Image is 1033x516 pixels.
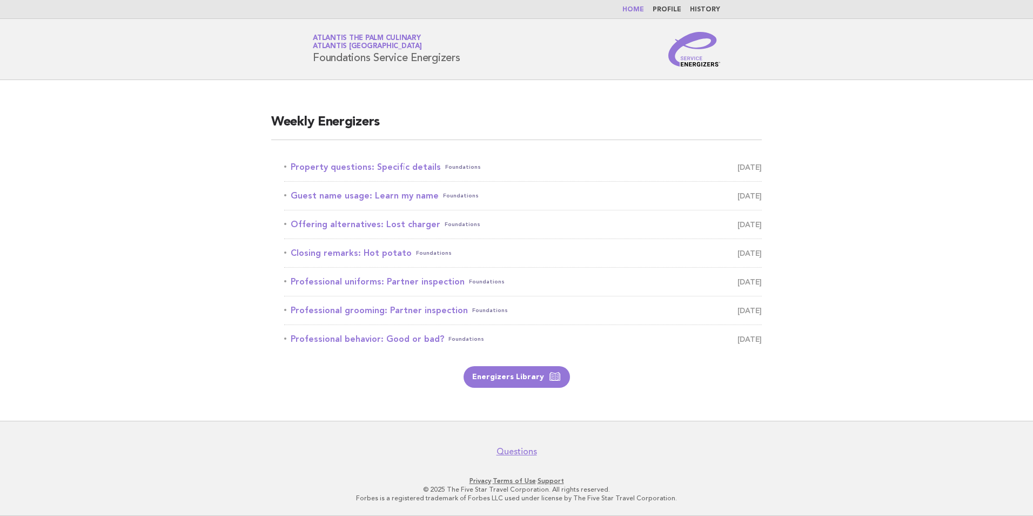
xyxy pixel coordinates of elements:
[737,217,762,232] span: [DATE]
[313,43,422,50] span: Atlantis [GEOGRAPHIC_DATA]
[493,477,536,485] a: Terms of Use
[538,477,564,485] a: Support
[186,477,847,485] p: · ·
[737,274,762,289] span: [DATE]
[469,477,491,485] a: Privacy
[186,485,847,494] p: © 2025 The Five Star Travel Corporation. All rights reserved.
[445,217,480,232] span: Foundations
[284,274,762,289] a: Professional uniforms: Partner inspectionFoundations [DATE]
[284,188,762,203] a: Guest name usage: Learn my nameFoundations [DATE]
[690,6,720,13] a: History
[653,6,681,13] a: Profile
[737,332,762,347] span: [DATE]
[464,366,570,388] a: Energizers Library
[284,160,762,175] a: Property questions: Specific detailsFoundations [DATE]
[622,6,644,13] a: Home
[497,446,537,457] a: Questions
[737,188,762,203] span: [DATE]
[313,35,422,50] a: Atlantis The Palm CulinaryAtlantis [GEOGRAPHIC_DATA]
[284,246,762,261] a: Closing remarks: Hot potatoFoundations [DATE]
[737,160,762,175] span: [DATE]
[472,303,508,318] span: Foundations
[284,332,762,347] a: Professional behavior: Good or bad?Foundations [DATE]
[271,114,762,140] h2: Weekly Energizers
[737,246,762,261] span: [DATE]
[284,303,762,318] a: Professional grooming: Partner inspectionFoundations [DATE]
[668,32,720,67] img: Service Energizers
[186,494,847,502] p: Forbes is a registered trademark of Forbes LLC used under license by The Five Star Travel Corpora...
[737,303,762,318] span: [DATE]
[469,274,505,289] span: Foundations
[284,217,762,232] a: Offering alternatives: Lost chargerFoundations [DATE]
[443,188,479,203] span: Foundations
[313,35,460,63] h1: Foundations Service Energizers
[445,160,481,175] span: Foundations
[448,332,484,347] span: Foundations
[416,246,452,261] span: Foundations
